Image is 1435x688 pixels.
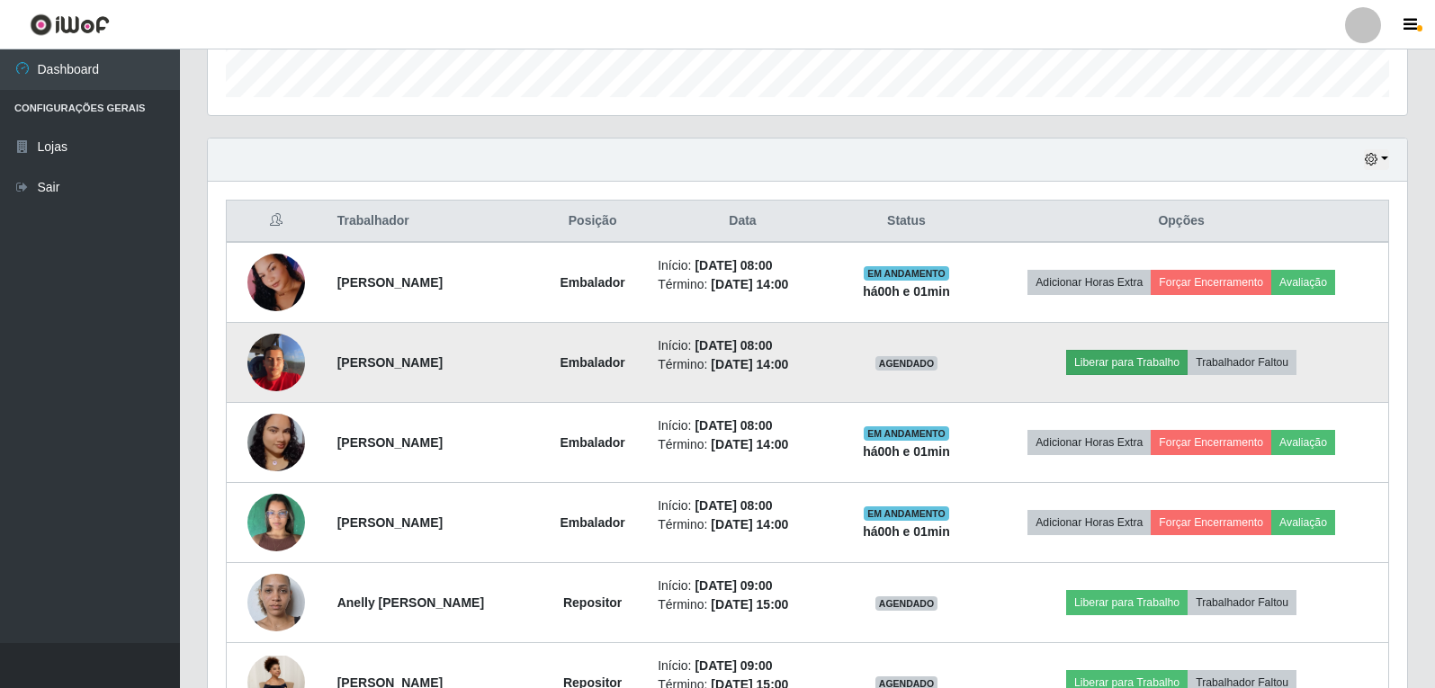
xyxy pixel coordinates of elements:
[695,258,772,273] time: [DATE] 08:00
[864,426,949,441] span: EM ANDAMENTO
[711,437,788,451] time: [DATE] 14:00
[864,266,949,281] span: EM ANDAMENTO
[538,201,647,243] th: Posição
[1151,510,1271,535] button: Forçar Encerramento
[1027,270,1151,295] button: Adicionar Horas Extra
[863,284,950,299] strong: há 00 h e 01 min
[560,435,624,450] strong: Embalador
[875,596,938,611] span: AGENDADO
[711,277,788,291] time: [DATE] 14:00
[864,506,949,521] span: EM ANDAMENTO
[695,658,772,673] time: [DATE] 09:00
[30,13,110,36] img: CoreUI Logo
[247,220,305,345] img: 1758033216374.jpeg
[560,275,624,290] strong: Embalador
[658,355,828,374] li: Término:
[658,336,828,355] li: Início:
[658,275,828,294] li: Término:
[327,201,538,243] th: Trabalhador
[247,551,305,654] img: 1736004574003.jpeg
[658,595,828,614] li: Término:
[247,324,305,400] img: 1757435455970.jpeg
[1027,510,1151,535] button: Adicionar Horas Extra
[337,355,443,370] strong: [PERSON_NAME]
[839,201,974,243] th: Status
[658,496,828,515] li: Início:
[337,435,443,450] strong: [PERSON_NAME]
[658,657,828,675] li: Início:
[711,597,788,612] time: [DATE] 15:00
[1271,430,1335,455] button: Avaliação
[711,357,788,371] time: [DATE] 14:00
[1066,590,1188,615] button: Liberar para Trabalho
[337,595,484,610] strong: Anelly [PERSON_NAME]
[695,338,772,353] time: [DATE] 08:00
[1188,590,1296,615] button: Trabalhador Faltou
[337,275,443,290] strong: [PERSON_NAME]
[658,256,828,275] li: Início:
[647,201,839,243] th: Data
[695,578,772,593] time: [DATE] 09:00
[1027,430,1151,455] button: Adicionar Horas Extra
[695,418,772,433] time: [DATE] 08:00
[247,379,305,506] img: 1757628452070.jpeg
[658,576,828,595] li: Início:
[863,444,950,459] strong: há 00 h e 01 min
[1271,270,1335,295] button: Avaliação
[563,595,622,610] strong: Repositor
[1271,510,1335,535] button: Avaliação
[1151,270,1271,295] button: Forçar Encerramento
[560,355,624,370] strong: Embalador
[658,515,828,534] li: Término:
[658,435,828,454] li: Término:
[695,498,772,513] time: [DATE] 08:00
[560,515,624,530] strong: Embalador
[1188,350,1296,375] button: Trabalhador Faltou
[337,515,443,530] strong: [PERSON_NAME]
[1151,430,1271,455] button: Forçar Encerramento
[863,524,950,539] strong: há 00 h e 01 min
[247,484,305,560] img: 1757965550852.jpeg
[974,201,1388,243] th: Opções
[875,356,938,371] span: AGENDADO
[658,416,828,435] li: Início:
[711,517,788,532] time: [DATE] 14:00
[1066,350,1188,375] button: Liberar para Trabalho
